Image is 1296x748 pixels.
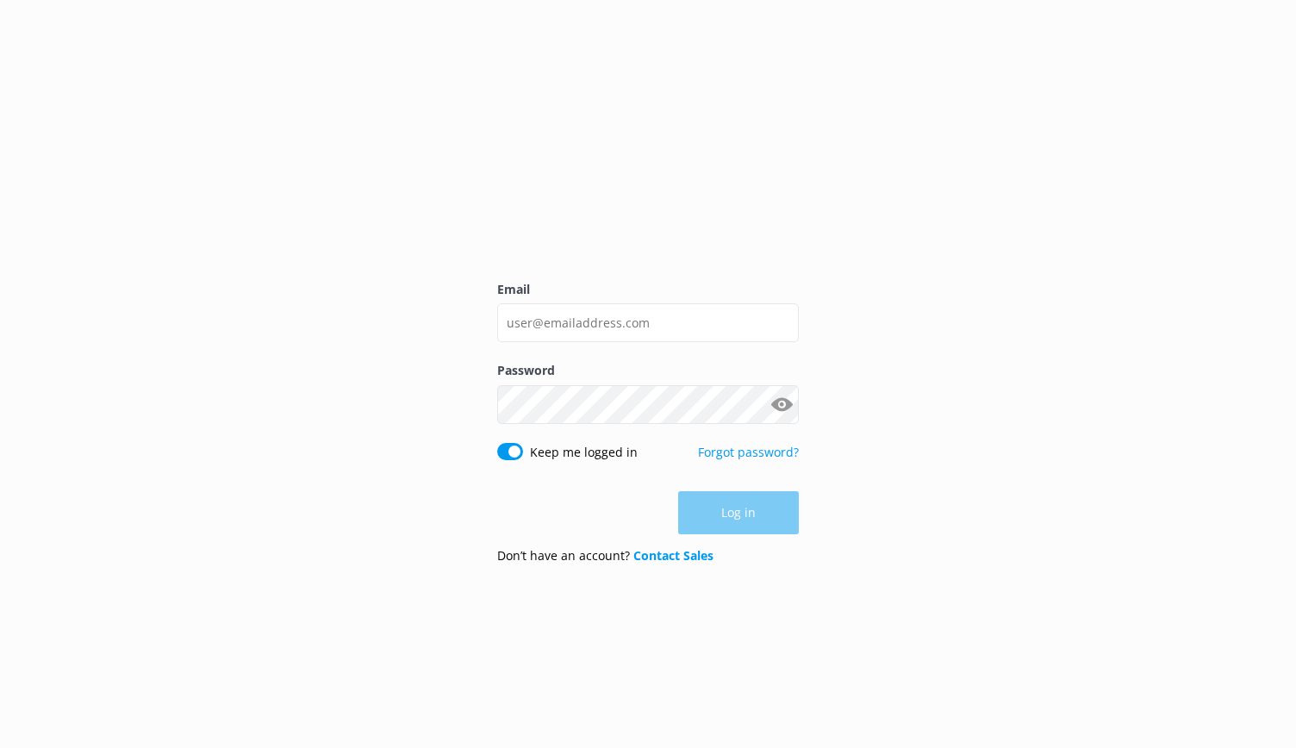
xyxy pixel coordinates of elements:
p: Don’t have an account? [497,546,713,565]
label: Password [497,361,799,380]
input: user@emailaddress.com [497,303,799,342]
label: Keep me logged in [530,443,638,462]
button: Show password [764,387,799,421]
label: Email [497,280,799,299]
a: Forgot password? [698,444,799,460]
a: Contact Sales [633,547,713,564]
